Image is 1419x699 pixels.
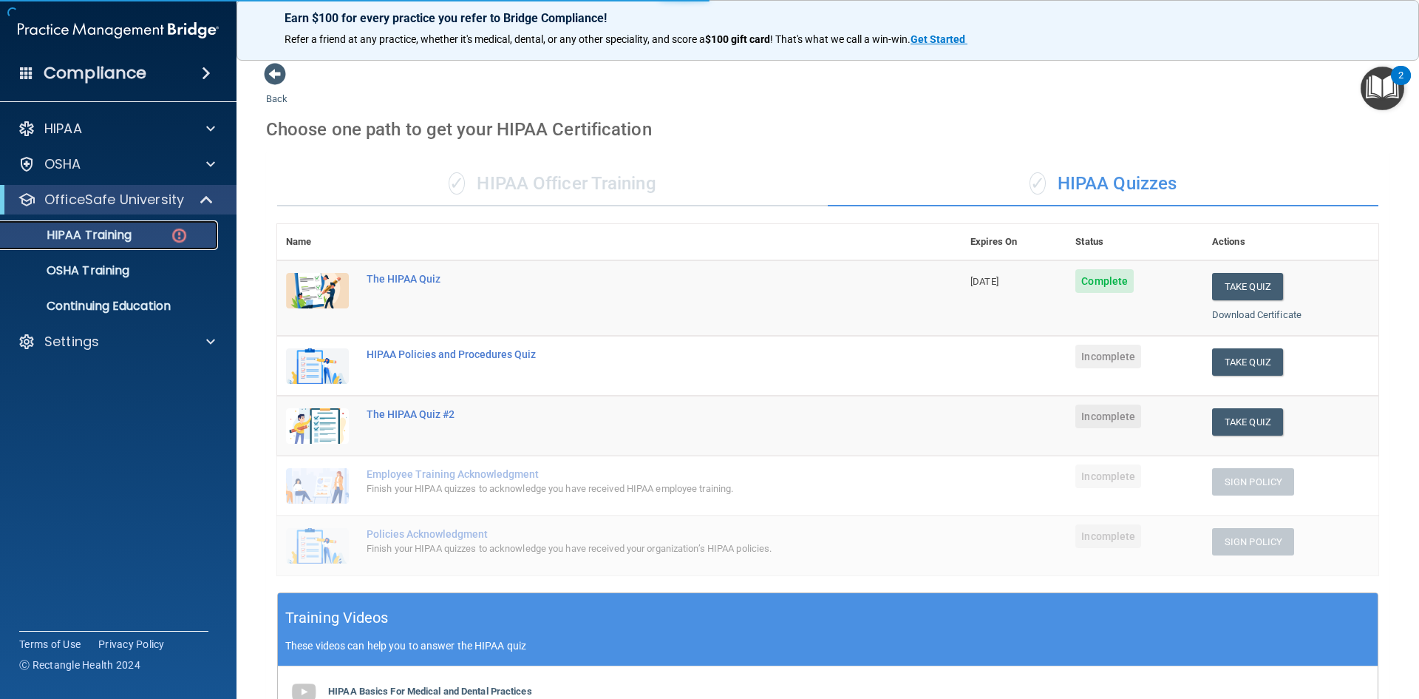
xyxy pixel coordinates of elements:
p: HIPAA Training [10,228,132,243]
div: HIPAA Quizzes [828,162,1378,206]
button: Open Resource Center, 2 new notifications [1361,67,1404,110]
p: OfficeSafe University [44,191,184,209]
strong: $100 gift card [705,33,770,45]
strong: Get Started [911,33,965,45]
p: HIPAA [44,120,82,138]
span: Incomplete [1075,465,1141,488]
th: Actions [1203,224,1378,260]
div: 2 [1398,75,1403,95]
a: Terms of Use [19,637,81,652]
th: Name [277,224,358,260]
a: OfficeSafe University [18,191,214,209]
a: Get Started [911,33,967,45]
div: The HIPAA Quiz [367,273,888,285]
div: Finish your HIPAA quizzes to acknowledge you have received HIPAA employee training. [367,480,888,498]
span: Ⓒ Rectangle Health 2024 [19,658,140,672]
div: Finish your HIPAA quizzes to acknowledge you have received your organization’s HIPAA policies. [367,540,888,558]
span: Refer a friend at any practice, whether it's medical, dental, or any other speciality, and score a [285,33,705,45]
div: HIPAA Policies and Procedures Quiz [367,348,888,360]
a: Privacy Policy [98,637,165,652]
span: ! That's what we call a win-win. [770,33,911,45]
th: Status [1066,224,1203,260]
div: Policies Acknowledgment [367,528,888,540]
button: Take Quiz [1212,273,1283,300]
p: Settings [44,333,99,351]
b: HIPAA Basics For Medical and Dental Practices [328,686,532,697]
p: OSHA Training [10,263,129,278]
a: Back [266,75,287,104]
a: Settings [18,333,215,351]
h4: Compliance [44,63,146,84]
h5: Training Videos [285,605,389,631]
a: OSHA [18,155,215,173]
th: Expires On [962,224,1066,260]
span: ✓ [1030,172,1046,195]
div: The HIPAA Quiz #2 [367,408,888,420]
span: Complete [1075,269,1134,293]
button: Sign Policy [1212,468,1294,496]
span: ✓ [449,172,465,195]
p: Continuing Education [10,299,211,314]
span: Incomplete [1075,524,1141,548]
div: Choose one path to get your HIPAA Certification [266,108,1389,151]
img: danger-circle.6113f641.png [170,226,188,245]
img: PMB logo [18,16,219,45]
div: Employee Training Acknowledgment [367,468,888,480]
div: HIPAA Officer Training [277,162,828,206]
span: Incomplete [1075,405,1141,428]
p: OSHA [44,155,81,173]
a: HIPAA [18,120,215,138]
button: Take Quiz [1212,348,1283,376]
span: Incomplete [1075,345,1141,368]
button: Sign Policy [1212,528,1294,556]
button: Take Quiz [1212,408,1283,436]
p: Earn $100 for every practice you refer to Bridge Compliance! [285,11,1371,25]
span: [DATE] [970,276,998,287]
a: Download Certificate [1212,309,1301,320]
p: These videos can help you to answer the HIPAA quiz [285,640,1370,652]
